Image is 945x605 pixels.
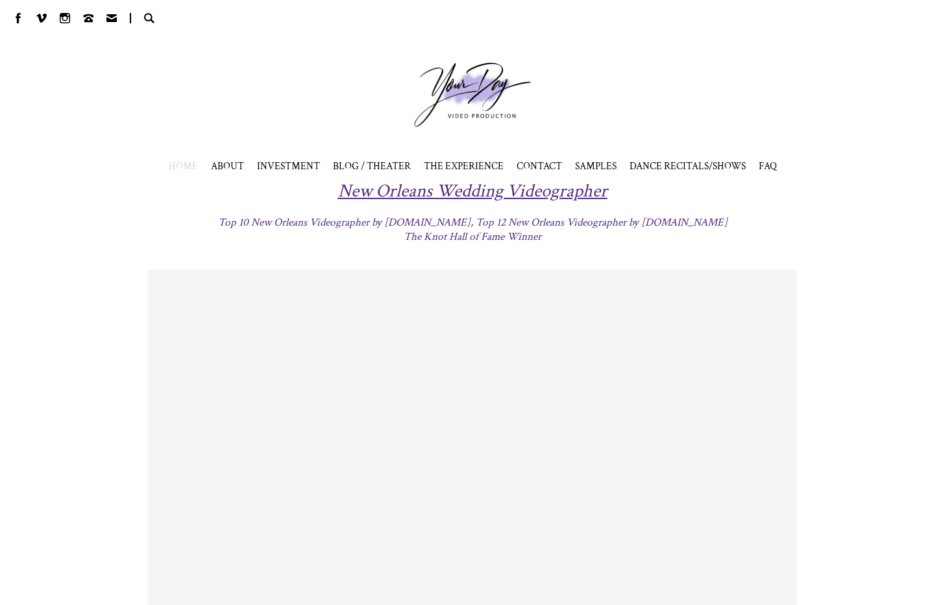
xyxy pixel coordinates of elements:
a: BLOG / THEATER [333,160,411,172]
a: CONTACT [517,160,562,172]
a: HOME [169,160,198,172]
a: Your Day Production Logo [395,43,550,147]
span: DANCE RECITALS/SHOWS [630,160,746,172]
span: New Orleans Wedding Videographer [338,179,607,203]
span: Top 10 New Orleans Videographer by [DOMAIN_NAME], Top 12 New Orleans Videographer by [DOMAIN_NAME] [218,215,728,230]
a: FAQ [759,160,777,172]
span: The Knot Hall of Fame Winner [404,230,541,244]
a: ABOUT [211,160,244,172]
a: THE EXPERIENCE [424,160,504,172]
span: SAMPLES [575,160,617,172]
a: INVESTMENT [257,160,320,172]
